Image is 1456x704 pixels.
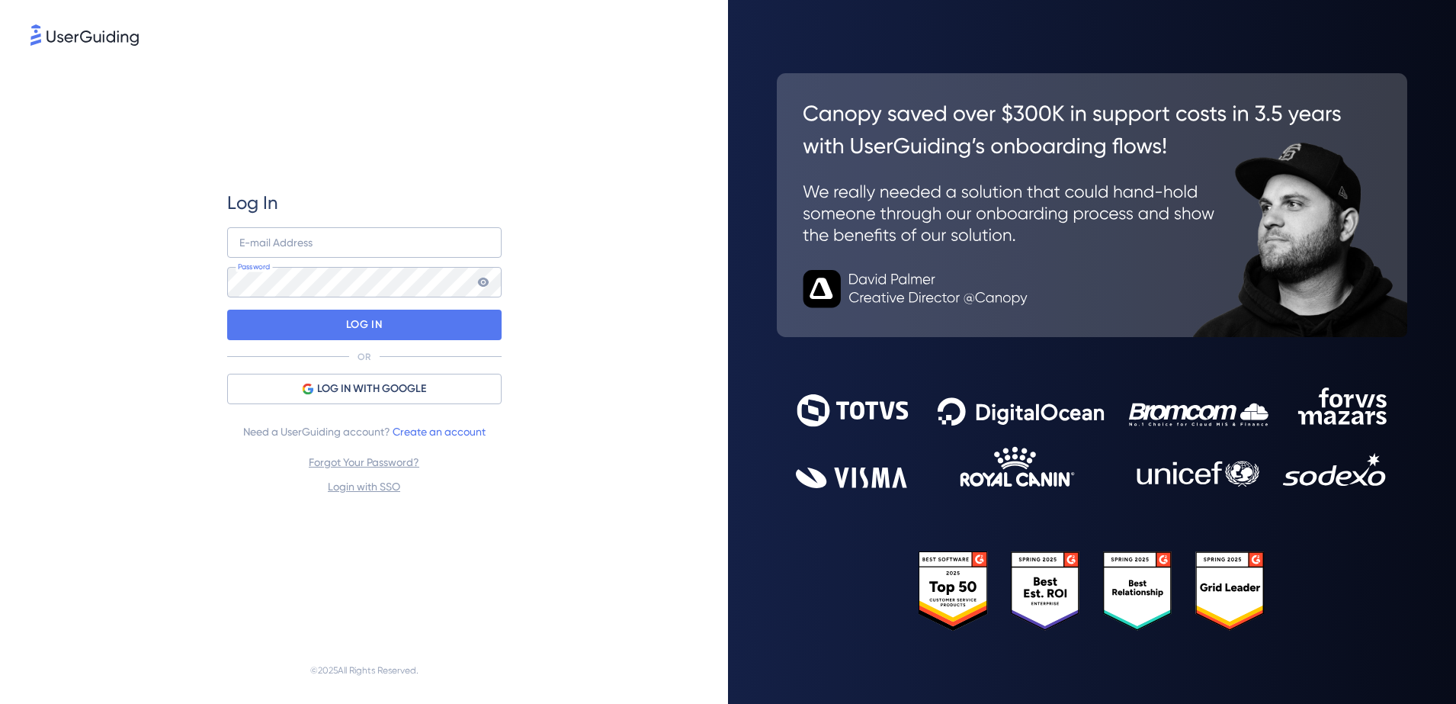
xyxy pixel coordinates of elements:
[796,387,1388,488] img: 9302ce2ac39453076f5bc0f2f2ca889b.svg
[919,551,1265,631] img: 25303e33045975176eb484905ab012ff.svg
[243,423,486,441] span: Need a UserGuiding account?
[310,661,419,680] span: © 2025 All Rights Reserved.
[309,456,419,468] a: Forgot Your Password?
[227,191,278,215] span: Log In
[346,313,382,337] p: LOG IN
[227,227,502,258] input: example@company.com
[358,351,370,363] p: OR
[317,380,426,398] span: LOG IN WITH GOOGLE
[777,73,1407,337] img: 26c0aa7c25a843aed4baddd2b5e0fa68.svg
[393,426,486,438] a: Create an account
[30,24,139,46] img: 8faab4ba6bc7696a72372aa768b0286c.svg
[328,481,400,493] a: Login with SSO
